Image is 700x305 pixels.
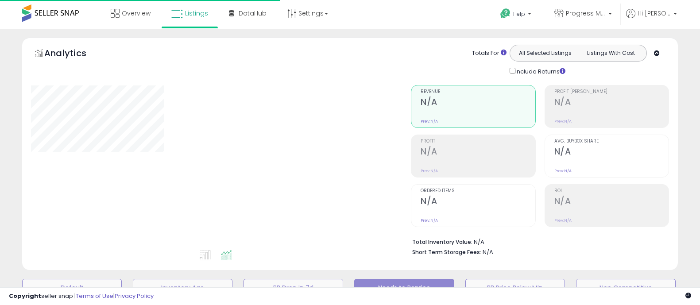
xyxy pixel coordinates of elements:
[493,1,540,29] a: Help
[133,279,232,297] button: Inventory Age
[421,119,438,124] small: Prev: N/A
[472,49,507,58] div: Totals For
[554,168,572,174] small: Prev: N/A
[638,9,671,18] span: Hi [PERSON_NAME]
[483,248,493,256] span: N/A
[122,9,151,18] span: Overview
[421,97,535,109] h2: N/A
[576,279,676,297] button: Non Competitive
[421,89,535,94] span: Revenue
[578,47,644,59] button: Listings With Cost
[554,97,669,109] h2: N/A
[44,47,104,62] h5: Analytics
[465,279,565,297] button: BB Price Below Min
[554,139,669,144] span: Avg. Buybox Share
[421,139,535,144] span: Profit
[354,279,454,297] button: Needs to Reprice
[554,218,572,223] small: Prev: N/A
[421,196,535,208] h2: N/A
[566,9,606,18] span: Progress Matters
[412,238,472,246] b: Total Inventory Value:
[503,66,576,76] div: Include Returns
[554,189,669,193] span: ROI
[513,10,525,18] span: Help
[554,196,669,208] h2: N/A
[554,89,669,94] span: Profit [PERSON_NAME]
[421,168,438,174] small: Prev: N/A
[626,9,677,29] a: Hi [PERSON_NAME]
[185,9,208,18] span: Listings
[412,236,662,247] li: N/A
[512,47,578,59] button: All Selected Listings
[9,292,41,300] strong: Copyright
[421,218,438,223] small: Prev: N/A
[9,292,154,301] div: seller snap | |
[421,147,535,158] h2: N/A
[554,119,572,124] small: Prev: N/A
[115,292,154,300] a: Privacy Policy
[239,9,267,18] span: DataHub
[421,189,535,193] span: Ordered Items
[412,248,481,256] b: Short Term Storage Fees:
[500,8,511,19] i: Get Help
[76,292,113,300] a: Terms of Use
[244,279,343,297] button: BB Drop in 7d
[22,279,122,297] button: Default
[554,147,669,158] h2: N/A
